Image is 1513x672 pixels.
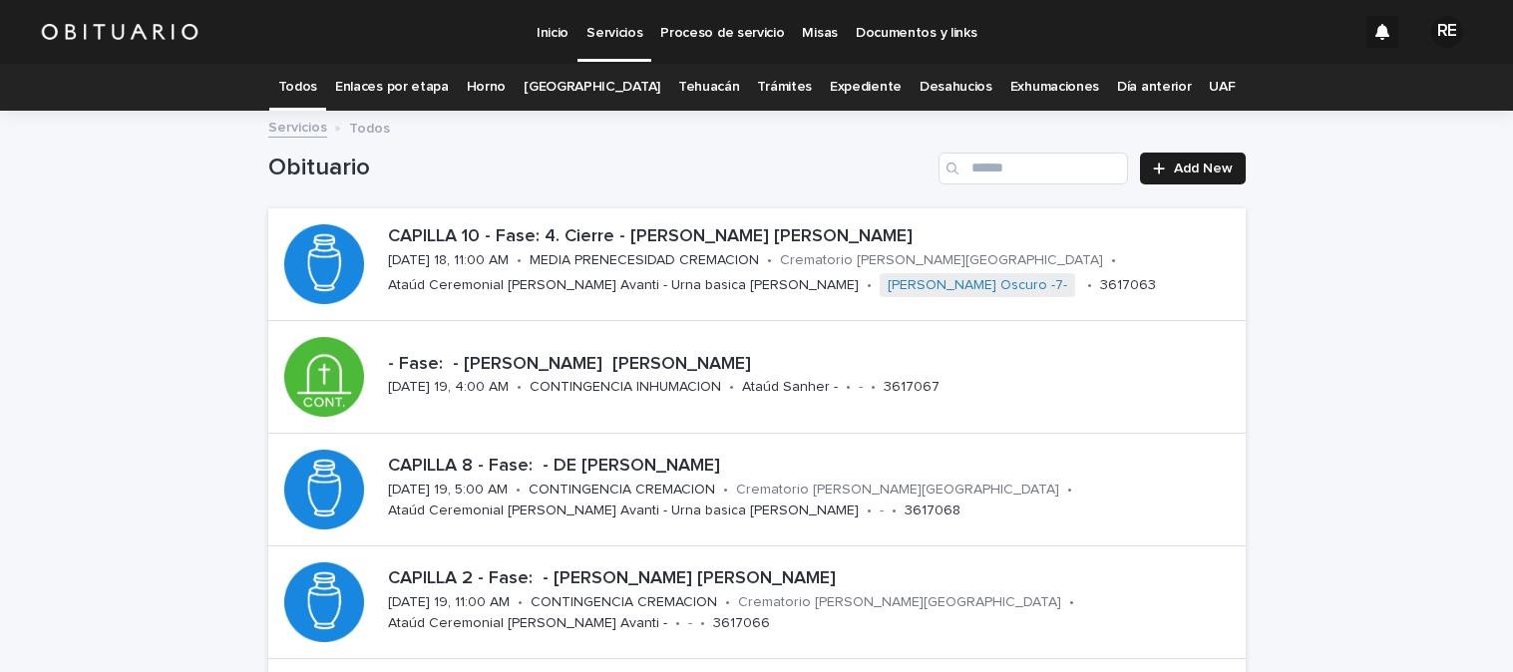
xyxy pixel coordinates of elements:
[388,456,1238,478] p: CAPILLA 8 - Fase: - DE [PERSON_NAME]
[388,482,508,499] p: [DATE] 19, 5:00 AM
[1100,277,1156,294] p: 3617063
[767,252,772,269] p: •
[268,115,327,138] a: Servicios
[268,154,932,182] h1: Obituario
[278,64,317,111] a: Todos
[871,379,876,396] p: •
[1140,153,1245,184] a: Add New
[268,434,1246,546] a: CAPILLA 8 - Fase: - DE [PERSON_NAME][DATE] 19, 5:00 AM•CONTINGENCIA CREMACION•Crematorio [PERSON_...
[1087,277,1092,294] p: •
[920,64,992,111] a: Desahucios
[1010,64,1099,111] a: Exhumaciones
[867,503,872,519] p: •
[1431,16,1463,48] div: RE
[1174,162,1233,175] span: Add New
[517,379,522,396] p: •
[1209,64,1235,111] a: UAF
[530,379,721,396] p: CONTINGENCIA INHUMACION
[40,12,199,52] img: HUM7g2VNRLqGMmR9WVqf
[467,64,506,111] a: Horno
[388,615,667,632] p: Ataúd Ceremonial [PERSON_NAME] Avanti -
[738,594,1061,611] p: Crematorio [PERSON_NAME][GEOGRAPHIC_DATA]
[892,503,897,519] p: •
[529,482,715,499] p: CONTINGENCIA CREMACION
[884,379,940,396] p: 3617067
[700,615,705,632] p: •
[388,252,509,269] p: [DATE] 18, 11:00 AM
[713,615,770,632] p: 3617066
[388,354,1238,376] p: - Fase: - [PERSON_NAME] [PERSON_NAME]
[780,252,1103,269] p: Crematorio [PERSON_NAME][GEOGRAPHIC_DATA]
[388,379,509,396] p: [DATE] 19, 4:00 AM
[723,482,728,499] p: •
[518,594,523,611] p: •
[888,277,1067,294] a: [PERSON_NAME] Oscuro -7-
[880,503,884,519] p: -
[846,379,851,396] p: •
[388,277,859,294] p: Ataúd Ceremonial [PERSON_NAME] Avanti - Urna basica [PERSON_NAME]
[349,116,390,138] p: Todos
[729,379,734,396] p: •
[939,153,1128,184] input: Search
[859,379,863,396] p: -
[725,594,730,611] p: •
[524,64,660,111] a: [GEOGRAPHIC_DATA]
[268,546,1246,659] a: CAPILLA 2 - Fase: - [PERSON_NAME] [PERSON_NAME][DATE] 19, 11:00 AM•CONTINGENCIA CREMACION•Cremato...
[688,615,692,632] p: -
[388,594,510,611] p: [DATE] 19, 11:00 AM
[757,64,812,111] a: Trámites
[516,482,521,499] p: •
[675,615,680,632] p: •
[905,503,960,519] p: 3617068
[742,379,838,396] p: Ataúd Sanher -
[1111,252,1116,269] p: •
[388,568,1238,590] p: CAPILLA 2 - Fase: - [PERSON_NAME] [PERSON_NAME]
[1117,64,1191,111] a: Día anterior
[678,64,740,111] a: Tehuacán
[736,482,1059,499] p: Crematorio [PERSON_NAME][GEOGRAPHIC_DATA]
[830,64,902,111] a: Expediente
[335,64,449,111] a: Enlaces por etapa
[1069,594,1074,611] p: •
[388,503,859,519] p: Ataúd Ceremonial [PERSON_NAME] Avanti - Urna basica [PERSON_NAME]
[867,277,872,294] p: •
[268,321,1246,434] a: - Fase: - [PERSON_NAME] [PERSON_NAME][DATE] 19, 4:00 AM•CONTINGENCIA INHUMACION•Ataúd Sanher -•-•...
[530,252,759,269] p: MEDIA PRENECESIDAD CREMACION
[388,226,1238,248] p: CAPILLA 10 - Fase: 4. Cierre - [PERSON_NAME] [PERSON_NAME]
[517,252,522,269] p: •
[1067,482,1072,499] p: •
[268,208,1246,321] a: CAPILLA 10 - Fase: 4. Cierre - [PERSON_NAME] [PERSON_NAME][DATE] 18, 11:00 AM•MEDIA PRENECESIDAD ...
[531,594,717,611] p: CONTINGENCIA CREMACION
